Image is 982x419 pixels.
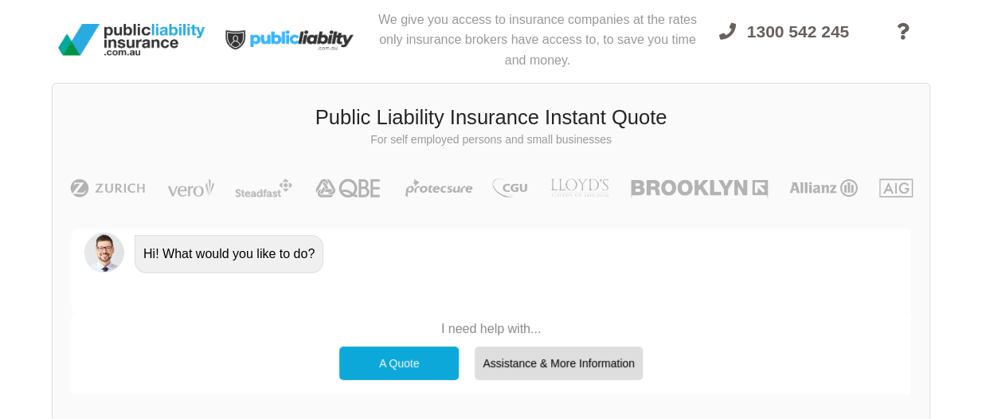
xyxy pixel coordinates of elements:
[229,178,299,198] img: Steadfast | Public Liability Insurance
[399,178,479,198] img: Protecsure | Public Liability Insurance
[339,347,459,380] div: A Quote
[135,235,323,273] div: Hi! What would you like to do?
[475,347,643,380] div: Assistance & More Information
[52,18,211,62] img: Public Liability Insurance
[65,104,917,132] h3: Public Liability Insurance Instant Quote
[873,178,920,198] img: AIG | Public Liability Insurance
[63,178,153,198] img: Zurich | Public Liability Insurance
[211,6,370,73] img: Public Liability Insurance Light
[331,320,651,338] p: I need help with...
[624,178,773,198] img: Brooklyn | Public Liability Insurance
[160,178,221,198] img: Vero | Public Liability Insurance
[306,178,392,198] img: QBE | Public Liability Insurance
[486,178,534,198] img: CGU | Public Liability Insurance
[84,233,124,272] img: Chatbot | PLI
[705,13,863,73] a: 1300 542 245
[747,22,849,41] span: 1300 542 245
[65,132,917,148] p: For self employed persons and small businesses
[370,6,705,73] div: We give you access to insurance companies at the rates only insurance brokers have access to, to ...
[542,178,618,198] img: LLOYD's | Public Liability Insurance
[781,178,866,198] img: Allianz | Public Liability Insurance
